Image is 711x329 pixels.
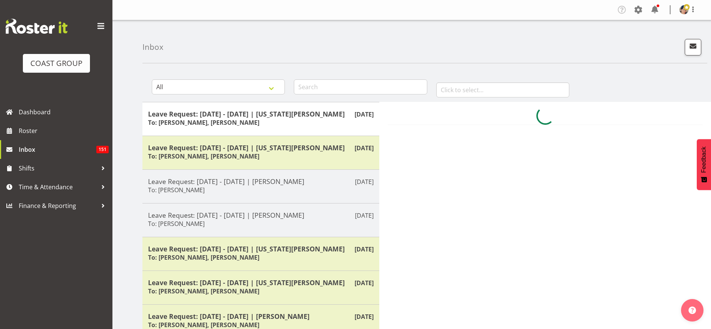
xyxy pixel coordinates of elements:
p: [DATE] [355,211,374,220]
span: 151 [96,146,109,153]
input: Search [294,79,427,94]
span: Roster [19,125,109,136]
h5: Leave Request: [DATE] - [DATE] | [US_STATE][PERSON_NAME] [148,245,374,253]
h5: Leave Request: [DATE] - [DATE] | [PERSON_NAME] [148,211,374,219]
h5: Leave Request: [DATE] - [DATE] | [US_STATE][PERSON_NAME] [148,278,374,287]
h6: To: [PERSON_NAME], [PERSON_NAME] [148,254,259,261]
span: Feedback [701,147,707,173]
div: COAST GROUP [30,58,82,69]
p: [DATE] [355,278,374,287]
span: Dashboard [19,106,109,118]
img: nicola-ransome074dfacac28780df25dcaf637c6ea5be.png [680,5,689,14]
input: Click to select... [436,82,569,97]
p: [DATE] [355,312,374,321]
button: Feedback - Show survey [697,139,711,190]
p: [DATE] [355,110,374,119]
h6: To: [PERSON_NAME], [PERSON_NAME] [148,153,259,160]
span: Shifts [19,163,97,174]
span: Finance & Reporting [19,200,97,211]
span: Inbox [19,144,96,155]
h5: Leave Request: [DATE] - [DATE] | [PERSON_NAME] [148,312,374,320]
h5: Leave Request: [DATE] - [DATE] | [PERSON_NAME] [148,177,374,185]
p: [DATE] [355,245,374,254]
h5: Leave Request: [DATE] - [DATE] | [US_STATE][PERSON_NAME] [148,110,374,118]
p: [DATE] [355,177,374,186]
p: [DATE] [355,144,374,153]
h5: Leave Request: [DATE] - [DATE] | [US_STATE][PERSON_NAME] [148,144,374,152]
h6: To: [PERSON_NAME], [PERSON_NAME] [148,321,259,329]
h6: To: [PERSON_NAME] [148,186,205,194]
h6: To: [PERSON_NAME], [PERSON_NAME] [148,119,259,126]
img: Rosterit website logo [6,19,67,34]
h6: To: [PERSON_NAME], [PERSON_NAME] [148,287,259,295]
span: Time & Attendance [19,181,97,193]
h4: Inbox [142,43,163,51]
h6: To: [PERSON_NAME] [148,220,205,227]
img: help-xxl-2.png [689,307,696,314]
